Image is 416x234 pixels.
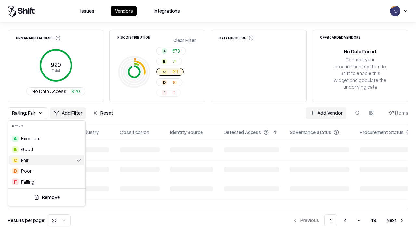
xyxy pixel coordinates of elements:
div: A [12,136,19,142]
button: Remove [11,191,83,203]
div: D [12,168,19,174]
span: Fair [21,157,29,163]
div: Poor [21,167,32,174]
span: Good [21,146,33,153]
div: Rating [8,121,85,132]
span: Excellent [21,135,41,142]
div: B [12,146,19,153]
div: F [12,178,19,185]
div: C [12,157,19,163]
div: Failing [21,178,34,185]
div: Suggestions [8,132,85,188]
